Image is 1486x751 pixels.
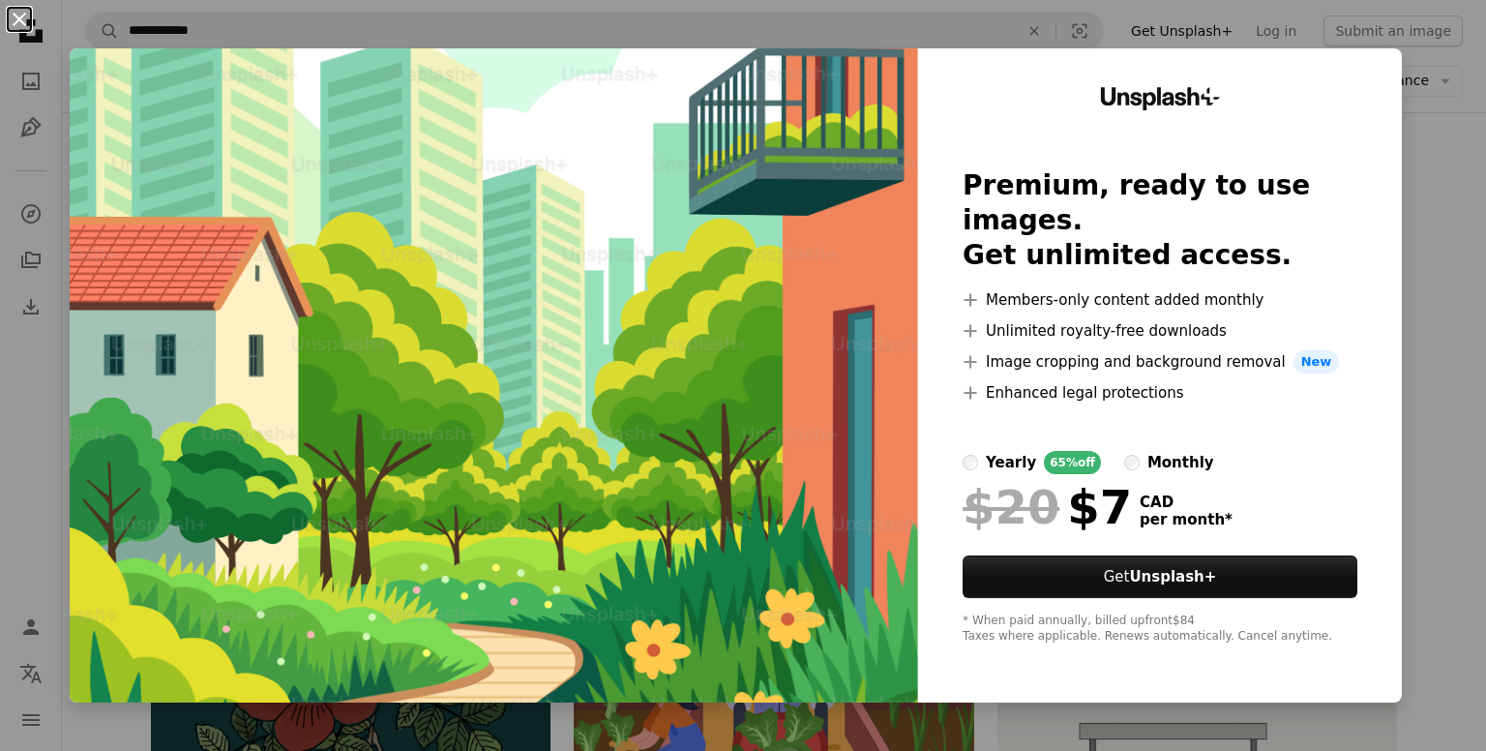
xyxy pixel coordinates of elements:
[1140,494,1233,511] span: CAD
[1124,455,1140,470] input: monthly
[963,350,1357,374] li: Image cropping and background removal
[963,614,1357,645] div: * When paid annually, billed upfront $84 Taxes where applicable. Renews automatically. Cancel any...
[963,455,978,470] input: yearly65%off
[963,319,1357,343] li: Unlimited royalty-free downloads
[1044,451,1101,474] div: 65% off
[1140,511,1233,528] span: per month *
[1147,451,1214,474] div: monthly
[963,381,1357,405] li: Enhanced legal protections
[986,451,1036,474] div: yearly
[1129,568,1216,586] strong: Unsplash+
[963,482,1132,532] div: $7
[1293,350,1340,374] span: New
[963,482,1059,532] span: $20
[963,288,1357,312] li: Members-only content added monthly
[963,556,1357,598] button: GetUnsplash+
[963,168,1357,273] h2: Premium, ready to use images. Get unlimited access.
